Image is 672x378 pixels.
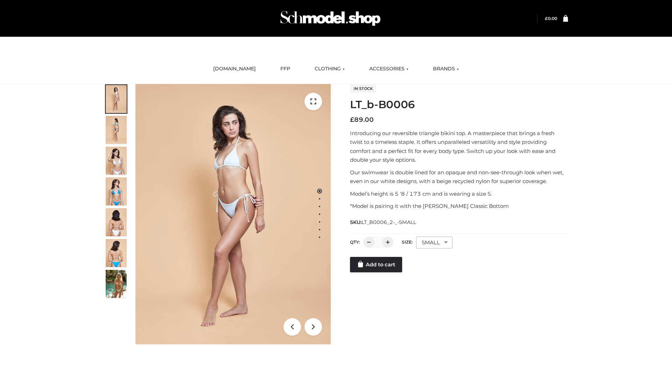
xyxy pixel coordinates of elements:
img: Schmodel Admin 964 [278,5,383,32]
p: Introducing our reversible triangle bikini top. A masterpiece that brings a fresh twist to a time... [350,129,568,164]
bdi: 89.00 [350,116,374,124]
img: ArielClassicBikiniTop_CloudNine_AzureSky_OW114ECO_2-scaled.jpg [106,116,127,144]
img: ArielClassicBikiniTop_CloudNine_AzureSky_OW114ECO_1-scaled.jpg [106,85,127,113]
span: £ [350,116,354,124]
span: £ [545,16,548,21]
span: In stock [350,84,376,93]
a: £0.00 [545,16,557,21]
img: ArielClassicBikiniTop_CloudNine_AzureSky_OW114ECO_7-scaled.jpg [106,208,127,236]
span: SKU: [350,218,417,226]
div: SMALL [416,237,453,248]
img: ArielClassicBikiniTop_CloudNine_AzureSky_OW114ECO_3-scaled.jpg [106,147,127,175]
a: [DOMAIN_NAME] [208,61,261,77]
label: Size: [402,239,413,245]
a: FFP [275,61,295,77]
img: ArielClassicBikiniTop_CloudNine_AzureSky_OW114ECO_4-scaled.jpg [106,177,127,205]
a: Add to cart [350,257,402,272]
a: BRANDS [428,61,464,77]
img: ArielClassicBikiniTop_CloudNine_AzureSky_OW114ECO_8-scaled.jpg [106,239,127,267]
bdi: 0.00 [545,16,557,21]
img: Arieltop_CloudNine_AzureSky2.jpg [106,270,127,298]
img: ArielClassicBikiniTop_CloudNine_AzureSky_OW114ECO_1 [135,84,331,344]
p: Our swimwear is double lined for an opaque and non-see-through look when wet, even in our white d... [350,168,568,186]
a: CLOTHING [309,61,350,77]
p: Model’s height is 5 ‘8 / 173 cm and is wearing a size S. [350,189,568,198]
span: LT_B0006_2-_-SMALL [362,219,416,225]
a: ACCESSORIES [364,61,414,77]
label: QTY: [350,239,360,245]
h1: LT_b-B0006 [350,98,568,111]
p: *Model is pairing it with the [PERSON_NAME] Classic Bottom [350,202,568,211]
